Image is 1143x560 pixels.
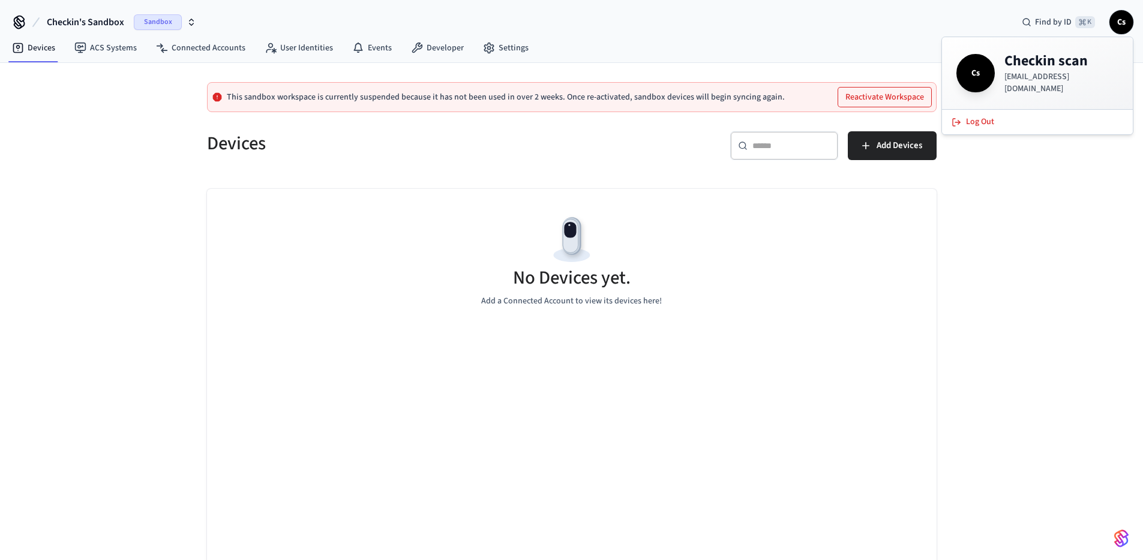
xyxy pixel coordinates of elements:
a: Devices [2,37,65,59]
button: Log Out [944,112,1130,132]
span: Cs [959,56,992,90]
span: ⌘ K [1075,16,1095,28]
span: Checkin's Sandbox [47,15,124,29]
div: Find by ID⌘ K [1012,11,1105,33]
h5: No Devices yet. [513,266,631,290]
img: SeamLogoGradient.69752ec5.svg [1114,529,1129,548]
button: Cs [1109,10,1133,34]
a: Events [343,37,401,59]
a: Developer [401,37,473,59]
a: User Identities [255,37,343,59]
a: Connected Accounts [146,37,255,59]
span: Add Devices [877,138,922,153]
span: Find by ID [1035,16,1072,28]
a: ACS Systems [65,37,146,59]
p: This sandbox workspace is currently suspended because it has not been used in over 2 weeks. Once ... [227,92,785,102]
button: Add Devices [848,131,937,160]
h4: Checkin scan [1004,52,1118,71]
img: Devices Empty State [545,213,599,267]
span: Sandbox [134,14,182,30]
p: Add a Connected Account to view its devices here! [481,295,662,308]
h5: Devices [207,131,565,156]
p: [EMAIL_ADDRESS][DOMAIN_NAME] [1004,71,1118,95]
a: Settings [473,37,538,59]
button: Reactivate Workspace [838,88,931,107]
span: Cs [1111,11,1132,33]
